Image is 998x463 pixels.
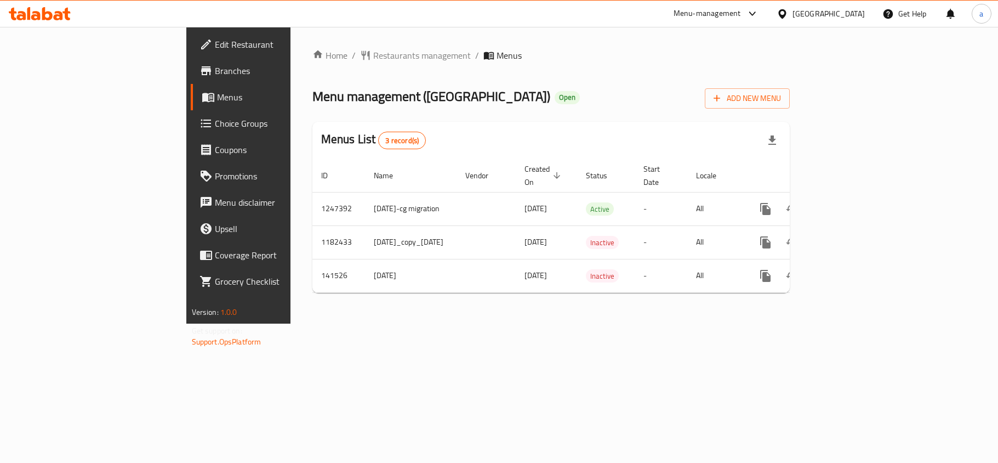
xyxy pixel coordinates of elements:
[674,7,741,20] div: Menu-management
[192,324,242,338] span: Get support on:
[215,170,344,183] span: Promotions
[586,202,614,216] div: Active
[779,196,805,222] button: Change Status
[191,137,353,163] a: Coupons
[215,38,344,51] span: Edit Restaurant
[215,117,344,130] span: Choice Groups
[497,49,522,62] span: Menus
[779,229,805,256] button: Change Status
[635,225,687,259] td: -
[191,110,353,137] a: Choice Groups
[524,162,564,189] span: Created On
[191,84,353,110] a: Menus
[586,236,619,249] span: Inactive
[374,169,407,182] span: Name
[759,127,785,154] div: Export file
[714,92,781,105] span: Add New Menu
[586,269,619,283] div: Inactive
[586,169,621,182] span: Status
[191,163,353,189] a: Promotions
[524,235,547,249] span: [DATE]
[312,49,790,62] nav: breadcrumb
[524,201,547,216] span: [DATE]
[192,335,261,349] a: Support.OpsPlatform
[192,305,219,319] span: Version:
[215,222,344,235] span: Upsell
[215,249,344,262] span: Coverage Report
[779,263,805,289] button: Change Status
[378,132,426,149] div: Total records count
[215,275,344,288] span: Grocery Checklist
[215,64,344,77] span: Branches
[465,169,503,182] span: Vendor
[687,225,744,259] td: All
[191,58,353,84] a: Branches
[643,162,674,189] span: Start Date
[705,88,790,109] button: Add New Menu
[365,225,457,259] td: [DATE]_copy_[DATE]
[586,203,614,216] span: Active
[586,270,619,283] span: Inactive
[352,49,356,62] li: /
[191,31,353,58] a: Edit Restaurant
[312,84,550,109] span: Menu management ( [GEOGRAPHIC_DATA] )
[191,189,353,216] a: Menu disclaimer
[373,49,471,62] span: Restaurants management
[979,8,983,20] span: a
[635,192,687,225] td: -
[635,259,687,292] td: -
[215,143,344,156] span: Coupons
[792,8,865,20] div: [GEOGRAPHIC_DATA]
[321,169,342,182] span: ID
[217,91,344,104] span: Menus
[752,263,779,289] button: more
[524,268,547,283] span: [DATE]
[365,259,457,292] td: [DATE]
[220,305,237,319] span: 1.0.0
[360,49,471,62] a: Restaurants management
[191,242,353,268] a: Coverage Report
[696,169,731,182] span: Locale
[312,159,866,293] table: enhanced table
[744,159,866,193] th: Actions
[752,229,779,256] button: more
[191,216,353,242] a: Upsell
[379,135,425,146] span: 3 record(s)
[555,91,580,104] div: Open
[215,196,344,209] span: Menu disclaimer
[555,93,580,102] span: Open
[191,268,353,295] a: Grocery Checklist
[752,196,779,222] button: more
[475,49,479,62] li: /
[365,192,457,225] td: [DATE]-cg migration
[321,131,426,149] h2: Menus List
[687,259,744,292] td: All
[687,192,744,225] td: All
